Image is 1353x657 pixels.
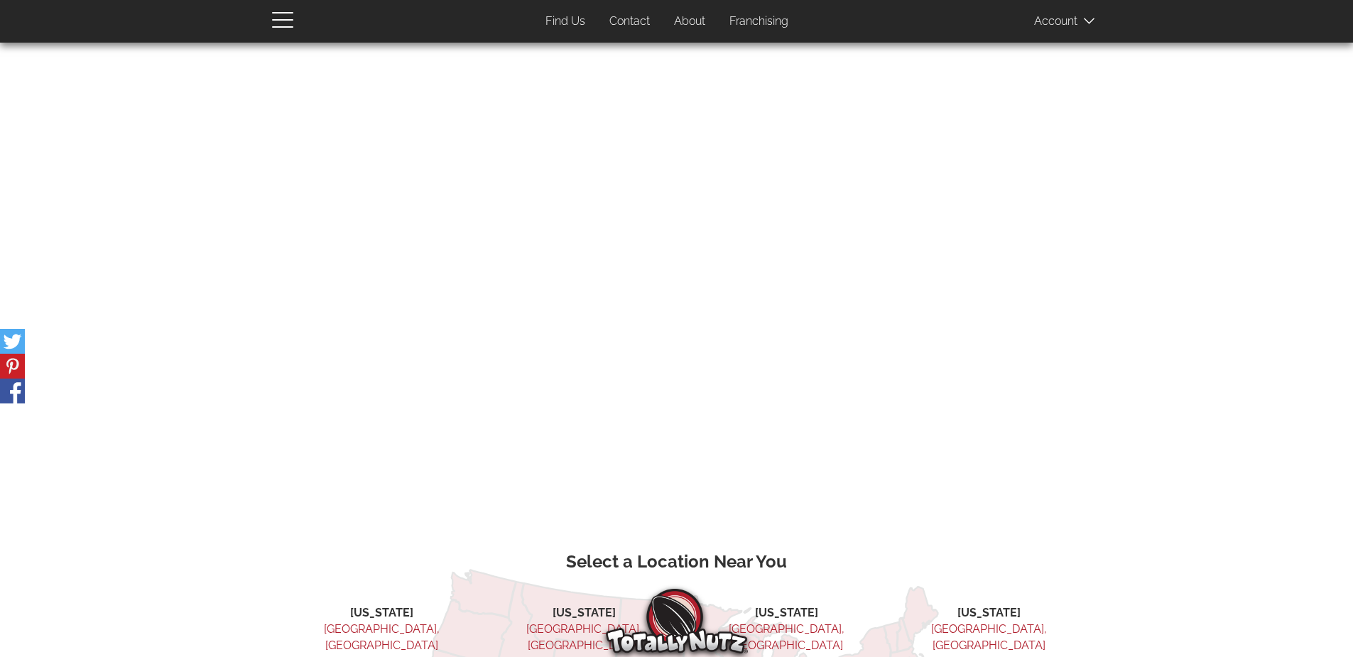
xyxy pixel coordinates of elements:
li: [US_STATE] [705,605,869,621]
a: [GEOGRAPHIC_DATA], [GEOGRAPHIC_DATA] [324,622,440,652]
li: [US_STATE] [502,605,666,621]
a: Contact [599,8,661,36]
h3: Select a Location Near You [283,553,1071,571]
a: [GEOGRAPHIC_DATA], [GEOGRAPHIC_DATA] [729,622,844,652]
a: Franchising [719,8,799,36]
a: Find Us [535,8,596,36]
li: [US_STATE] [907,605,1071,621]
img: Totally Nutz Logo [606,589,748,653]
li: [US_STATE] [300,605,464,621]
a: [GEOGRAPHIC_DATA], [GEOGRAPHIC_DATA] [931,622,1047,652]
a: About [663,8,716,36]
a: [GEOGRAPHIC_DATA], [GEOGRAPHIC_DATA] [526,622,642,652]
